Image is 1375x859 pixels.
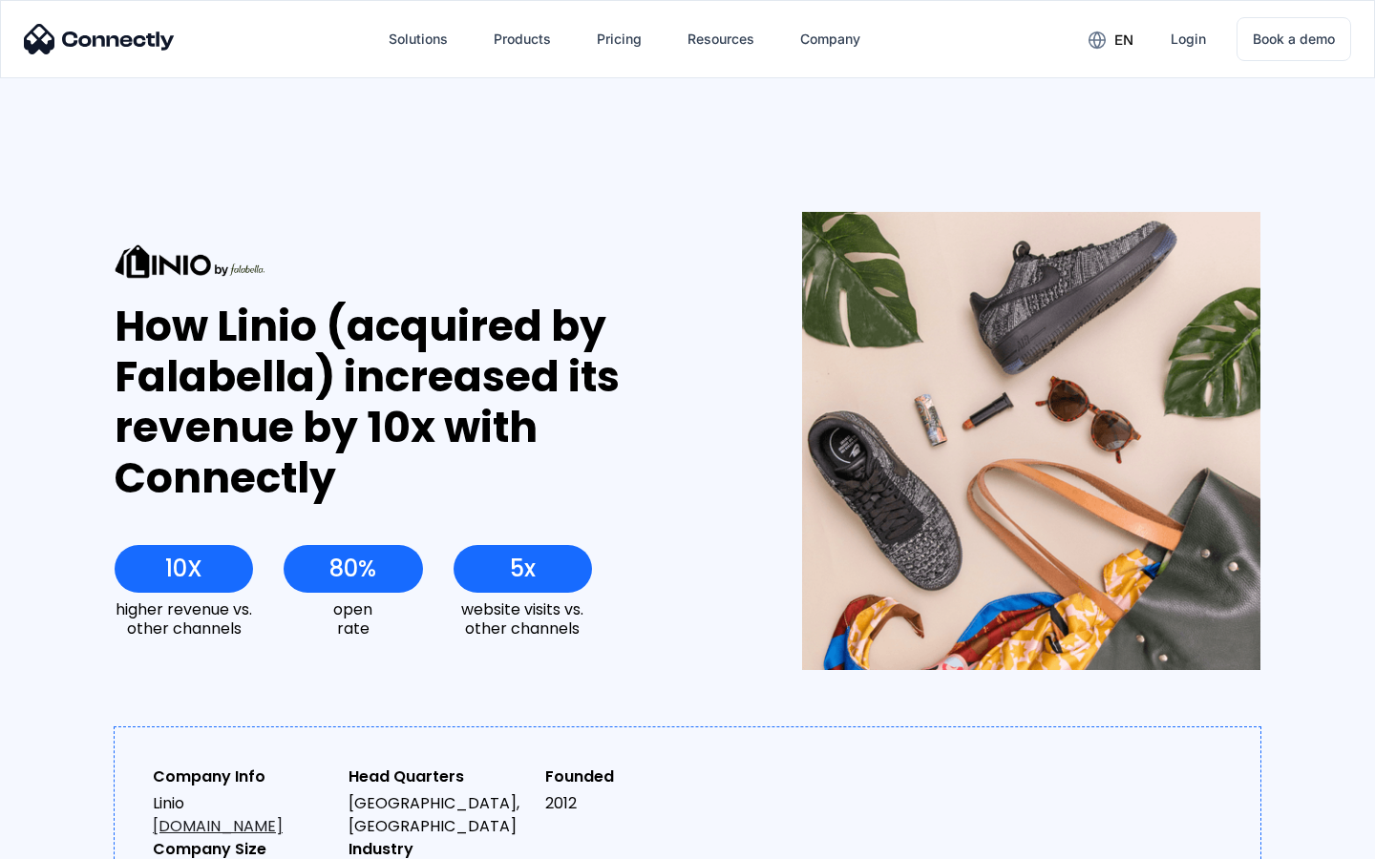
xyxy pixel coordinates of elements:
div: Login [1171,26,1206,52]
aside: Language selected: English [19,826,115,852]
div: Founded [545,765,726,788]
img: Connectly Logo [24,24,175,54]
div: Company Info [153,765,333,788]
div: Resources [687,26,754,52]
div: [GEOGRAPHIC_DATA], [GEOGRAPHIC_DATA] [349,792,529,838]
a: Pricing [582,16,657,62]
div: Products [494,26,551,52]
div: en [1073,25,1148,53]
a: Book a demo [1237,17,1351,61]
div: Products [478,16,566,62]
ul: Language list [38,826,115,852]
div: Solutions [389,26,448,52]
div: open rate [284,600,422,637]
div: en [1114,27,1133,53]
div: Company [785,16,876,62]
div: higher revenue vs. other channels [115,600,253,637]
div: How Linio (acquired by Falabella) increased its revenue by 10x with Connectly [115,302,732,503]
div: 5x [510,555,536,582]
div: 2012 [545,792,726,815]
div: 80% [329,555,376,582]
a: [DOMAIN_NAME] [153,815,283,837]
div: Resources [672,16,770,62]
div: website visits vs. other channels [454,600,592,637]
div: Linio [153,792,333,838]
div: 10X [165,555,202,582]
a: Login [1155,16,1221,62]
div: Company [800,26,860,52]
div: Solutions [373,16,463,62]
div: Pricing [597,26,642,52]
div: Head Quarters [349,765,529,788]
